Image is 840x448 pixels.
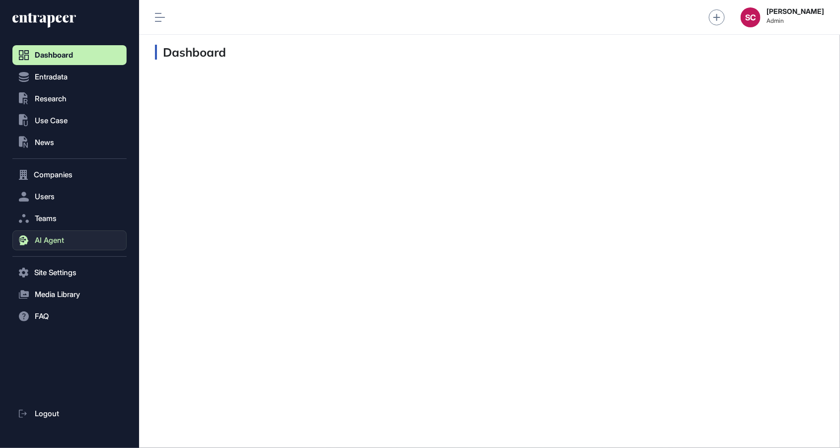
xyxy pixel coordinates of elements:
[155,45,226,60] h3: Dashboard
[12,285,127,304] button: Media Library
[35,73,68,81] span: Entradata
[35,95,67,103] span: Research
[12,263,127,283] button: Site Settings
[34,171,73,179] span: Companies
[12,89,127,109] button: Research
[12,230,127,250] button: AI Agent
[35,117,68,125] span: Use Case
[35,312,49,320] span: FAQ
[12,404,127,424] a: Logout
[34,269,76,277] span: Site Settings
[12,306,127,326] button: FAQ
[35,139,54,147] span: News
[35,215,57,223] span: Teams
[766,17,824,24] span: Admin
[12,133,127,152] button: News
[35,291,80,299] span: Media Library
[35,193,55,201] span: Users
[741,7,761,27] button: SC
[35,236,64,244] span: AI Agent
[12,67,127,87] button: Entradata
[766,7,824,15] strong: [PERSON_NAME]
[12,111,127,131] button: Use Case
[12,187,127,207] button: Users
[12,165,127,185] button: Companies
[12,209,127,228] button: Teams
[35,51,73,59] span: Dashboard
[12,45,127,65] a: Dashboard
[35,410,59,418] span: Logout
